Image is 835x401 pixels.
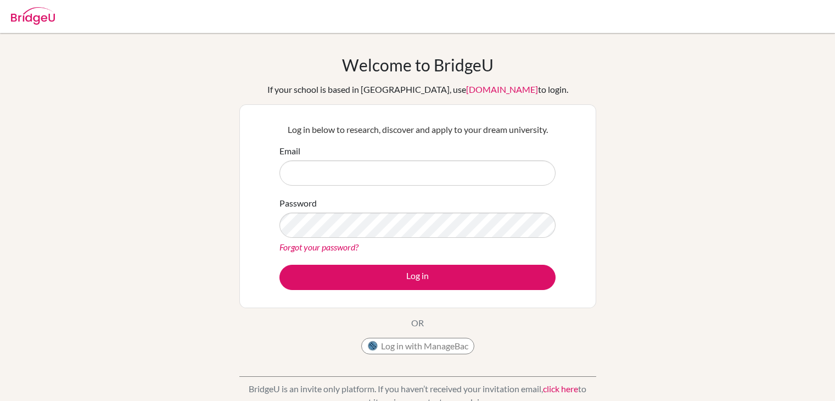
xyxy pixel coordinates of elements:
label: Password [279,197,317,210]
img: Bridge-U [11,7,55,25]
p: Log in below to research, discover and apply to your dream university. [279,123,556,136]
a: Forgot your password? [279,242,358,252]
p: OR [411,316,424,330]
button: Log in [279,265,556,290]
label: Email [279,144,300,158]
a: [DOMAIN_NAME] [466,84,538,94]
a: click here [543,383,578,394]
button: Log in with ManageBac [361,338,474,354]
h1: Welcome to BridgeU [342,55,494,75]
div: If your school is based in [GEOGRAPHIC_DATA], use to login. [267,83,568,96]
